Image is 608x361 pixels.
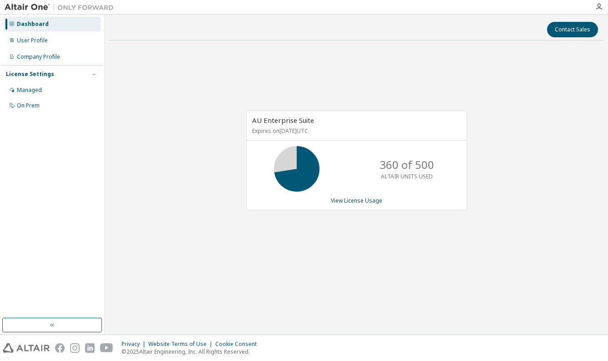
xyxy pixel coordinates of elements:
img: altair_logo.svg [3,343,50,353]
img: youtube.svg [100,343,113,353]
div: On Prem [17,102,40,109]
span: AU Enterprise Suite [252,116,314,125]
div: Website Terms of Use [148,341,215,348]
div: License Settings [6,71,54,78]
p: ALTAIR UNITS USED [381,173,433,180]
div: Dashboard [17,20,49,28]
div: Managed [17,86,42,94]
p: Expires on [DATE] UTC [252,127,459,135]
p: © 2025 Altair Engineering, Inc. All Rights Reserved. [122,348,262,356]
img: instagram.svg [70,343,80,353]
img: linkedin.svg [85,343,95,353]
button: Contact Sales [547,22,598,37]
img: Altair One [5,3,118,12]
div: Company Profile [17,53,60,61]
p: 360 of 500 [380,157,434,173]
div: Privacy [122,341,148,348]
div: Cookie Consent [215,341,262,348]
a: View License Usage [331,197,382,204]
img: facebook.svg [55,343,65,353]
div: User Profile [17,37,48,44]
